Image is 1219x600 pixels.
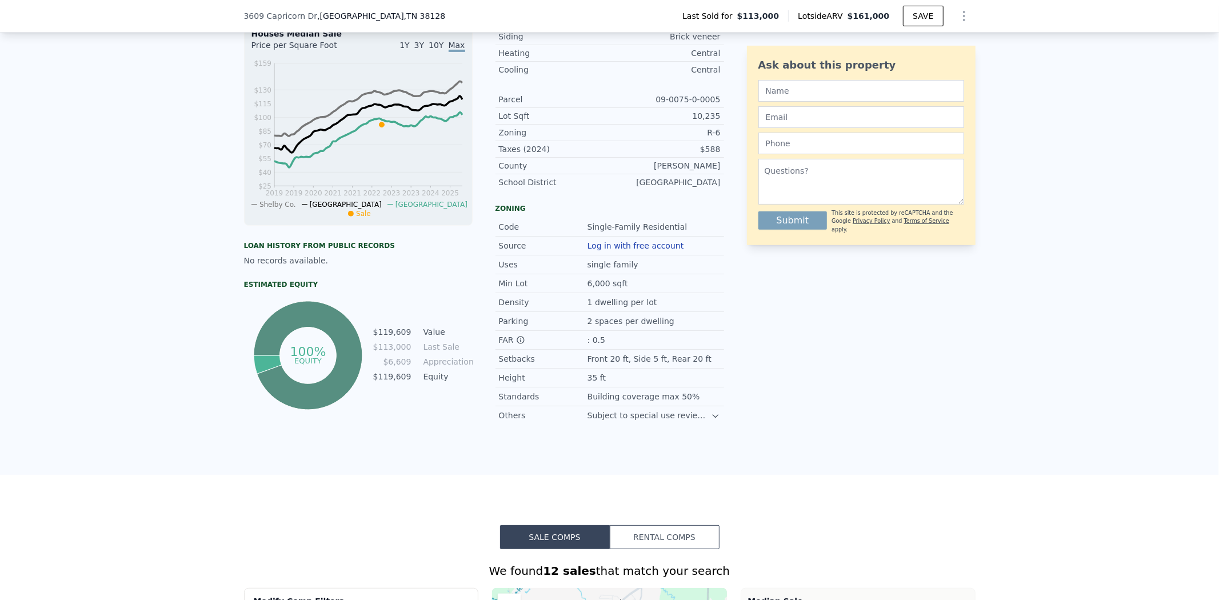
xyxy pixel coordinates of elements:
div: County [499,160,610,171]
div: : 0.5 [587,334,607,346]
div: Parking [499,315,587,327]
tspan: 2020 [305,189,322,197]
span: 1Y [399,41,409,50]
tspan: 2023 [402,189,419,197]
div: Uses [499,259,587,270]
tspan: 2019 [265,189,283,197]
td: $6,609 [373,355,412,368]
span: 3609 Capricorn Dr [244,10,318,22]
div: Siding [499,31,610,42]
div: Brick veneer [610,31,721,42]
div: 2 spaces per dwelling [587,315,677,327]
div: We found that match your search [244,563,976,579]
span: $161,000 [848,11,890,21]
div: Price per Square Foot [251,39,358,58]
tspan: $85 [258,127,271,135]
tspan: 100% [290,345,326,359]
button: Submit [758,211,828,230]
a: Terms of Service [904,218,949,224]
tspan: 2021 [343,189,361,197]
tspan: $40 [258,169,271,177]
span: Sale [356,210,371,218]
a: Privacy Policy [853,218,890,224]
div: Subject to special use review for any non-residential use [587,410,712,421]
tspan: $100 [254,114,271,122]
td: $119,609 [373,370,412,383]
tspan: 2024 [422,189,439,197]
button: Log in with free account [587,241,684,250]
div: Ask about this property [758,57,964,73]
tspan: 2025 [441,189,459,197]
div: Lot Sqft [499,110,610,122]
div: Min Lot [499,278,587,289]
div: School District [499,177,610,188]
td: Appreciation [421,355,473,368]
input: Email [758,106,964,128]
div: Building coverage max 50% [587,391,702,402]
span: , TN 38128 [404,11,445,21]
div: Source [499,240,587,251]
tspan: 2021 [324,189,342,197]
div: FAR [499,334,587,346]
div: single family [587,259,641,270]
span: Shelby Co. [259,201,296,209]
div: Houses Median Sale [251,28,465,39]
div: Loan history from public records [244,241,473,250]
div: Central [610,47,721,59]
div: 10,235 [610,110,721,122]
tspan: 2022 [363,189,381,197]
div: Central [610,64,721,75]
td: $113,000 [373,341,412,353]
div: Others [499,410,587,421]
div: [GEOGRAPHIC_DATA] [610,177,721,188]
div: Density [499,297,587,308]
div: No records available. [244,255,473,266]
span: 3Y [414,41,424,50]
span: Lotside ARV [798,10,847,22]
tspan: $130 [254,86,271,94]
tspan: 2019 [285,189,302,197]
span: [GEOGRAPHIC_DATA] [395,201,467,209]
input: Phone [758,133,964,154]
tspan: $70 [258,141,271,149]
span: , [GEOGRAPHIC_DATA] [317,10,445,22]
input: Name [758,80,964,102]
div: 35 ft [587,372,608,383]
div: Zoning [495,204,724,213]
div: Estimated Equity [244,280,473,289]
button: Rental Comps [610,525,720,549]
div: Setbacks [499,353,587,365]
strong: 12 sales [543,564,596,578]
div: Single-Family Residential [587,221,690,233]
td: Equity [421,370,473,383]
div: Parcel [499,94,610,105]
button: SAVE [903,6,943,26]
tspan: $159 [254,59,271,67]
div: Cooling [499,64,610,75]
div: Standards [499,391,587,402]
tspan: $25 [258,182,271,190]
div: [PERSON_NAME] [610,160,721,171]
td: Last Sale [421,341,473,353]
tspan: $55 [258,155,271,163]
td: $119,609 [373,326,412,338]
div: R-6 [610,127,721,138]
span: [GEOGRAPHIC_DATA] [310,201,382,209]
div: Height [499,372,587,383]
tspan: $115 [254,100,271,108]
div: $588 [610,143,721,155]
div: 6,000 sqft [587,278,630,289]
div: Taxes (2024) [499,143,610,155]
div: 1 dwelling per lot [587,297,660,308]
button: Show Options [953,5,976,27]
tspan: 2023 [382,189,400,197]
div: Code [499,221,587,233]
div: Front 20 ft, Side 5 ft, Rear 20 ft [587,353,714,365]
span: $113,000 [737,10,780,22]
span: 10Y [429,41,443,50]
div: Zoning [499,127,610,138]
td: Value [421,326,473,338]
tspan: equity [294,357,322,365]
button: Sale Comps [500,525,610,549]
span: Last Sold for [682,10,737,22]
